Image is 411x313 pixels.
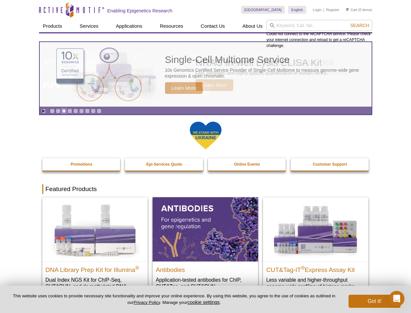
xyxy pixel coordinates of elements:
[301,265,305,270] sup: ®
[46,276,144,296] p: Dual Index NGS Kit for ChIP-Seq, CUT&RUN, and ds methylated DNA assays.
[241,6,285,14] a: [GEOGRAPHIC_DATA]
[165,55,368,65] h2: Single-Cell Multiome Service
[189,121,222,150] img: We Stand With Ukraine
[313,162,347,167] strong: Customer Support
[263,197,368,296] a: CUT&Tag-IT® Express Assay Kit CUT&Tag-IT®Express Assay Kit Less variable and higher-throughput ge...
[73,109,78,113] a: Go to slide 5
[97,109,102,113] a: Go to slide 9
[76,20,103,32] a: Services
[239,20,267,32] a: About Us
[146,162,182,167] strong: Epi-Services Quote
[288,6,306,14] a: English
[50,109,55,113] a: Go to slide 1
[135,265,139,270] sup: ®
[153,197,258,296] a: All Antibodies Antibodies Application-tested antibodies for ChIP, CUT&Tag, and CUT&RUN.
[79,109,84,113] a: Go to slide 6
[156,20,187,32] a: Resources
[197,20,229,32] a: Contact Us
[313,7,322,12] a: Login
[187,299,220,305] button: cookie settings
[40,42,372,107] article: Single-Cell Multiome Service
[107,8,172,14] h2: Enabling Epigenetics Research
[156,276,255,290] p: Application-tested antibodies for ChIP, CUT&Tag, and CUT&RUN.
[165,82,203,94] span: Learn More
[42,158,121,171] a: Promotions
[267,20,372,31] input: Keyword, Cat. No.
[62,109,66,113] a: Go to slide 3
[40,42,372,107] a: Single-Cell Multiome Service Single-Cell Multiome Service 10x Genomics Certified Service Provider...
[91,109,96,113] a: Go to slide 8
[234,162,260,167] strong: Online Events
[133,300,160,305] a: Privacy Policy
[42,197,148,261] img: DNA Library Prep Kit for Illumina
[291,158,369,171] a: Customer Support
[267,20,372,49] div: Could not connect to the reCAPTCHA service. Please check your internet connection and reload to g...
[349,295,401,308] button: Got it!
[112,20,146,32] a: Applications
[42,184,369,194] h2: Featured Products
[85,109,90,113] a: Go to slide 7
[41,109,46,113] a: Toggle autoplay
[346,7,357,12] a: Cart
[46,263,144,273] h2: DNA Library Prep Kit for Illumina
[50,45,148,104] img: Single-Cell Multiome Service
[346,8,349,11] img: Your Cart
[348,22,371,28] button: Search
[156,263,255,273] h2: Antibodies
[125,158,204,171] a: Epi-Services Quote
[326,7,339,12] a: Register
[42,197,148,303] a: DNA Library Prep Kit for Illumina DNA Library Prep Kit for Illumina® Dual Index NGS Kit for ChIP-...
[153,197,258,261] img: All Antibodies
[71,162,92,167] strong: Promotions
[350,23,369,28] span: Search
[67,109,72,113] a: Go to slide 4
[39,20,66,32] a: Products
[165,67,368,79] p: 10x Genomics Certified Service Provider of Single-Cell Multiome to measure genome-wide gene expre...
[346,6,372,14] li: (0 items)
[208,158,287,171] a: Online Events
[266,263,365,273] h2: CUT&Tag-IT Express Assay Kit
[56,109,61,113] a: Go to slide 2
[10,293,338,306] p: This website uses cookies to provide necessary site functionality and improve your online experie...
[266,276,365,290] p: Less variable and higher-throughput genome-wide profiling of histone marks​.
[263,197,368,261] img: CUT&Tag-IT® Express Assay Kit
[389,291,404,306] iframe: Intercom live chat
[323,6,324,14] li: |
